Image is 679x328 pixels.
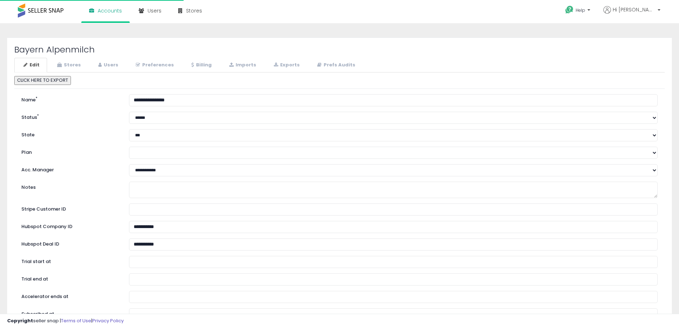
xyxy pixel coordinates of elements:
a: Imports [220,58,264,72]
span: Accounts [98,7,122,14]
label: Plan [16,147,124,156]
label: Stripe Customer ID [16,203,124,213]
a: Preferences [127,58,181,72]
label: Hubspot Company ID [16,221,124,230]
a: Billing [182,58,219,72]
a: Users [89,58,126,72]
i: Get Help [565,5,574,14]
label: Acc. Manager [16,164,124,173]
label: Status [16,112,124,121]
label: Accelerator ends at [16,291,124,300]
a: Hi [PERSON_NAME] [603,6,660,22]
a: Terms of Use [61,317,91,324]
span: Hi [PERSON_NAME] [613,6,655,13]
a: Privacy Policy [92,317,124,324]
a: Stores [48,58,88,72]
span: Stores [186,7,202,14]
label: State [16,129,124,138]
a: Exports [264,58,307,72]
a: Edit [14,58,47,72]
span: Users [148,7,161,14]
label: Name [16,94,124,104]
h2: Bayern Alpenmilch [14,45,665,54]
label: Trial end at [16,273,124,283]
button: CLICK HERE TO EXPORT [14,76,71,85]
label: Subscribed at [16,308,124,318]
a: Prefs Audits [308,58,363,72]
strong: Copyright [7,317,33,324]
div: seller snap | | [7,318,124,324]
label: Hubspot Deal ID [16,238,124,248]
span: Help [576,7,585,13]
label: Notes [16,182,124,191]
label: Trial start at [16,256,124,265]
